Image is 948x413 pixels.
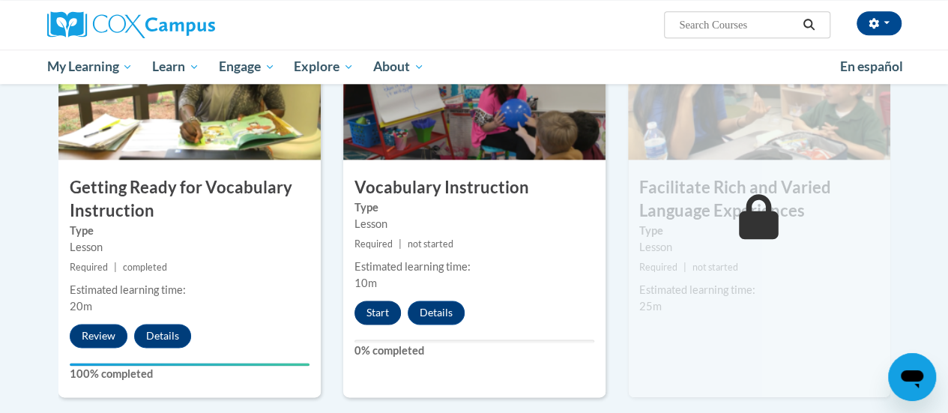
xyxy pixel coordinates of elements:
span: 10m [354,277,377,289]
div: Your progress [70,363,310,366]
a: Engage [209,49,285,84]
button: Account Settings [857,11,902,35]
span: not started [408,238,453,250]
span: Engage [219,58,275,76]
label: Type [70,223,310,239]
span: not started [692,262,738,273]
img: Course Image [343,10,606,160]
a: Learn [142,49,209,84]
div: Lesson [70,239,310,256]
span: My Learning [46,58,133,76]
button: Search [797,16,820,34]
h3: Facilitate Rich and Varied Language Experiences [628,176,890,223]
img: Course Image [628,10,890,160]
button: Review [70,324,127,348]
span: 25m [639,300,662,313]
span: | [114,262,117,273]
span: Required [70,262,108,273]
span: | [399,238,402,250]
a: En español [830,51,913,82]
input: Search Courses [677,16,797,34]
div: Estimated learning time: [70,282,310,298]
div: Estimated learning time: [639,282,879,298]
div: Main menu [36,49,913,84]
span: 20m [70,300,92,313]
span: | [683,262,686,273]
label: 0% completed [354,343,594,359]
span: Explore [294,58,354,76]
span: About [373,58,424,76]
div: Estimated learning time: [354,259,594,275]
iframe: Button to launch messaging window [888,353,936,401]
button: Details [134,324,191,348]
span: Learn [152,58,199,76]
div: Lesson [354,216,594,232]
h3: Getting Ready for Vocabulary Instruction [58,176,321,223]
button: Start [354,301,401,325]
div: Lesson [639,239,879,256]
span: Required [354,238,393,250]
a: About [363,49,434,84]
span: Required [639,262,677,273]
img: Cox Campus [47,11,215,38]
a: Cox Campus [47,11,317,38]
a: My Learning [37,49,143,84]
label: Type [639,223,879,239]
a: Explore [284,49,363,84]
img: Course Image [58,10,321,160]
h3: Vocabulary Instruction [343,176,606,199]
button: Details [408,301,465,325]
span: completed [123,262,167,273]
label: 100% completed [70,366,310,382]
label: Type [354,199,594,216]
span: En español [840,58,903,74]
